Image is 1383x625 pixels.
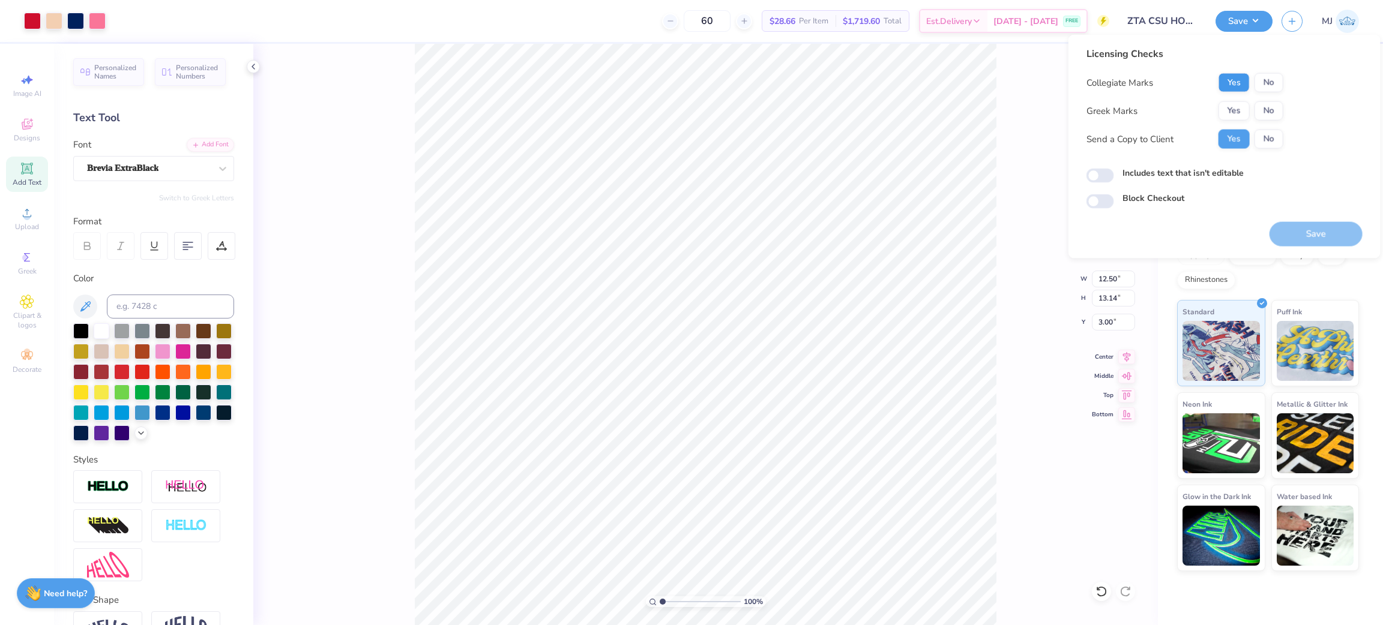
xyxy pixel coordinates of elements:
[1219,73,1250,92] button: Yes
[44,588,87,599] strong: Need help?
[15,222,39,232] span: Upload
[6,311,48,330] span: Clipart & logos
[18,266,37,276] span: Greek
[684,10,731,32] input: – –
[1216,11,1273,32] button: Save
[1086,132,1174,146] div: Send a Copy to Client
[1277,506,1354,566] img: Water based Ink
[165,519,207,533] img: Negative Space
[799,15,828,28] span: Per Item
[159,193,234,203] button: Switch to Greek Letters
[73,138,91,152] label: Font
[1177,271,1235,289] div: Rhinestones
[1092,372,1113,380] span: Middle
[1277,321,1354,381] img: Puff Ink
[1322,10,1359,33] a: MJ
[13,365,41,374] span: Decorate
[1277,490,1332,503] span: Water based Ink
[1255,73,1283,92] button: No
[1092,391,1113,399] span: Top
[926,15,972,28] span: Est. Delivery
[1092,353,1113,361] span: Center
[73,453,234,467] div: Styles
[165,479,207,494] img: Shadow
[770,15,795,28] span: $28.66
[94,64,137,80] span: Personalized Names
[1092,410,1113,419] span: Bottom
[13,89,41,98] span: Image AI
[1277,398,1348,410] span: Metallic & Glitter Ink
[1277,305,1302,318] span: Puff Ink
[1183,506,1260,566] img: Glow in the Dark Ink
[87,516,129,536] img: 3d Illusion
[1219,130,1250,149] button: Yes
[107,295,234,318] input: e.g. 7428 c
[1322,14,1333,28] span: MJ
[843,15,880,28] span: $1,719.60
[1336,10,1359,33] img: Mark Joshua Mullasgo
[1219,101,1250,121] button: Yes
[73,110,234,126] div: Text Tool
[1183,413,1260,473] img: Neon Ink
[13,178,41,187] span: Add Text
[73,215,235,229] div: Format
[1255,130,1283,149] button: No
[1086,76,1153,89] div: Collegiate Marks
[1122,192,1184,205] label: Block Checkout
[1183,321,1260,381] img: Standard
[1122,167,1244,179] label: Includes text that isn't editable
[1183,398,1212,410] span: Neon Ink
[1255,101,1283,121] button: No
[73,272,234,286] div: Color
[744,596,763,607] span: 100 %
[1183,490,1251,503] span: Glow in the Dark Ink
[1277,413,1354,473] img: Metallic & Glitter Ink
[1086,104,1137,118] div: Greek Marks
[73,593,234,607] div: Text Shape
[1065,17,1078,25] span: FREE
[14,133,40,143] span: Designs
[187,138,234,152] div: Add Font
[87,480,129,494] img: Stroke
[1086,47,1283,61] div: Licensing Checks
[176,64,218,80] span: Personalized Numbers
[993,15,1058,28] span: [DATE] - [DATE]
[1118,9,1207,33] input: Untitled Design
[1183,305,1214,318] span: Standard
[87,552,129,578] img: Free Distort
[884,15,902,28] span: Total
